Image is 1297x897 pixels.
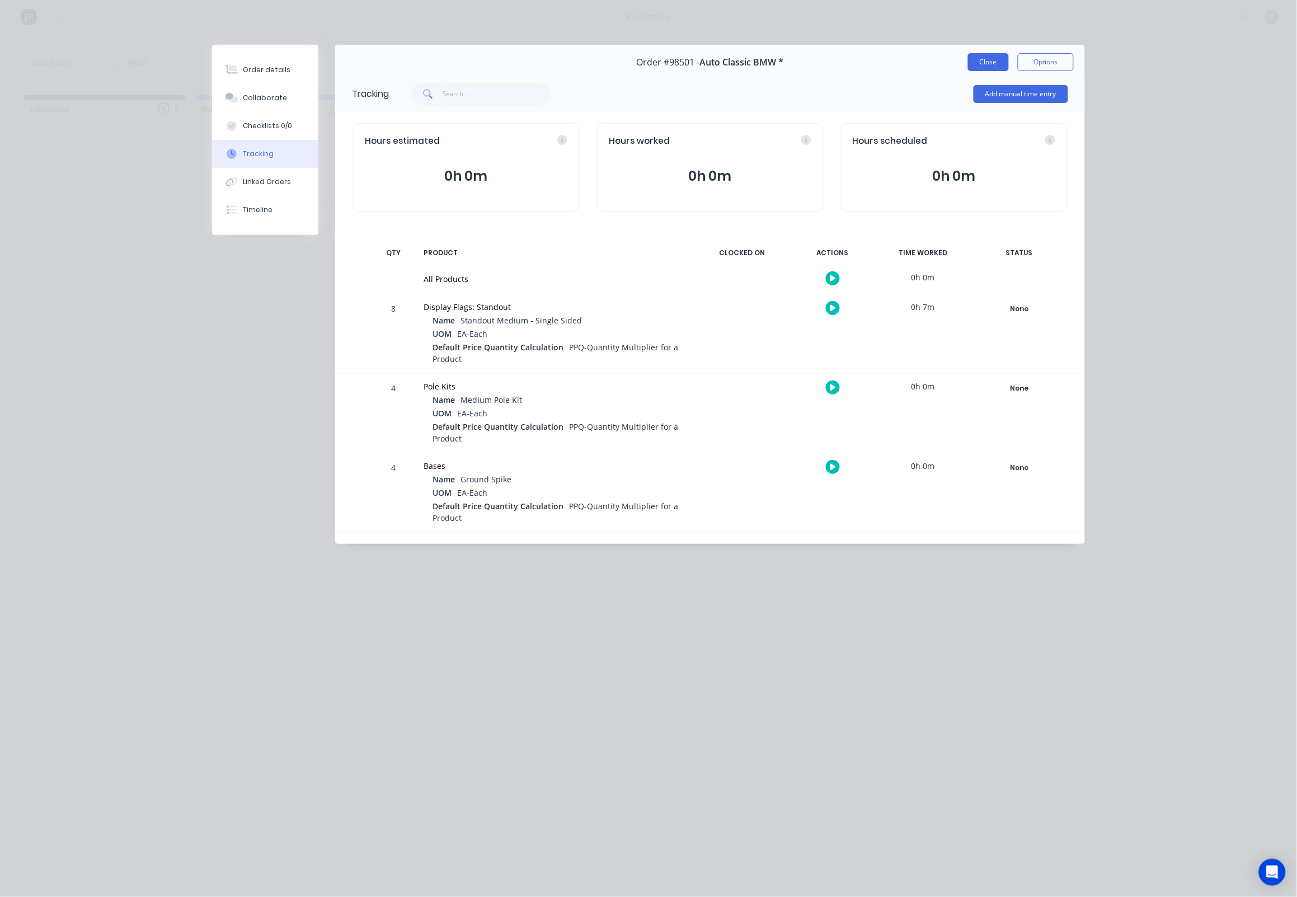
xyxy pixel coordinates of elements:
[377,375,410,453] div: 4
[365,166,567,187] button: 0h 0m
[243,121,293,131] div: Checklists 0/0
[424,381,687,392] div: Pole Kits
[457,408,487,419] span: EA-Each
[881,294,965,320] div: 0h 7m
[433,500,563,512] span: Default Price Quantity Calculation
[365,135,440,148] span: Hours estimated
[352,87,389,101] div: Tracking
[212,112,318,140] button: Checklists 0/0
[433,421,678,444] span: PPQ-Quantity Multiplier for a Product
[212,196,318,224] button: Timeline
[417,241,693,265] div: PRODUCT
[243,65,291,75] div: Order details
[460,474,511,485] span: Ground Spike
[881,374,965,399] div: 0h 0m
[433,407,452,419] span: UOM
[853,135,928,148] span: Hours scheduled
[979,301,1060,317] button: None
[212,140,318,168] button: Tracking
[979,381,1060,396] div: None
[433,487,452,499] span: UOM
[433,342,678,364] span: PPQ-Quantity Multiplier for a Product
[609,135,670,148] span: Hours worked
[968,53,1009,71] button: Close
[853,166,1055,187] button: 0h 0m
[212,168,318,196] button: Linked Orders
[881,453,965,478] div: 0h 0m
[433,421,563,433] span: Default Price Quantity Calculation
[979,381,1060,396] button: None
[243,177,292,187] div: Linked Orders
[377,455,410,532] div: 4
[243,93,288,103] div: Collaborate
[377,296,410,373] div: 8
[433,328,452,340] span: UOM
[212,84,318,112] button: Collaborate
[460,395,522,405] span: Medium Pole Kit
[637,57,700,68] span: Order #98501 -
[424,273,687,285] div: All Products
[460,315,582,326] span: Standout Medium - Single Sided
[433,473,455,485] span: Name
[979,302,1060,316] div: None
[881,265,965,290] div: 0h 0m
[881,241,965,265] div: TIME WORKED
[424,301,687,313] div: Display Flags: Standout
[974,85,1068,103] button: Add manual time entry
[377,241,410,265] div: QTY
[243,149,274,159] div: Tracking
[433,341,563,353] span: Default Price Quantity Calculation
[457,328,487,339] span: EA-Each
[979,461,1060,475] div: None
[212,56,318,84] button: Order details
[424,460,687,472] div: Bases
[243,205,273,215] div: Timeline
[457,487,487,498] span: EA-Each
[433,314,455,326] span: Name
[791,241,875,265] div: ACTIONS
[433,501,678,523] span: PPQ-Quantity Multiplier for a Product
[443,83,552,105] input: Search...
[700,57,784,68] span: Auto Classic BMW *
[433,394,455,406] span: Name
[1018,53,1074,71] button: Options
[979,460,1060,476] button: None
[1259,859,1286,886] div: Open Intercom Messenger
[609,166,811,187] button: 0h 0m
[972,241,1067,265] div: STATUS
[700,241,784,265] div: CLOCKED ON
